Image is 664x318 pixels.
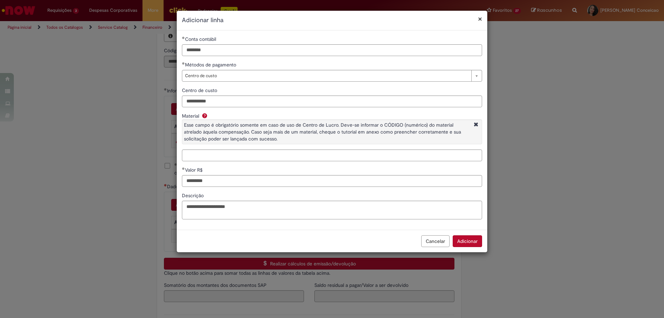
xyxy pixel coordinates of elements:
[185,36,218,42] span: Conta contábil
[182,62,185,65] span: Obrigatório Preenchido
[182,192,205,199] span: Descrição
[182,201,482,219] textarea: Descrição
[182,87,219,93] span: Centro de custo
[421,235,450,247] button: Cancelar
[182,36,185,39] span: Obrigatório Preenchido
[182,175,482,187] input: Valor R$
[185,70,468,81] span: Centro de custo
[478,15,482,22] button: Fechar modal
[185,62,238,68] span: Métodos de pagamento
[201,113,209,118] span: Ajuda para Material
[472,121,480,129] i: Fechar More information Por question_material
[184,122,461,142] span: Esse campo é obrigatório somente em caso de uso de Centro de Lucro. Deve-se informar o CÓDIGO (nu...
[453,235,482,247] button: Adicionar
[182,167,185,170] span: Obrigatório Preenchido
[182,113,201,119] span: Material
[185,167,204,173] span: Valor R$
[182,96,482,107] input: Centro de custo
[182,44,482,56] input: Conta contábil
[182,149,482,161] input: Material
[182,16,482,25] h2: Adicionar linha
